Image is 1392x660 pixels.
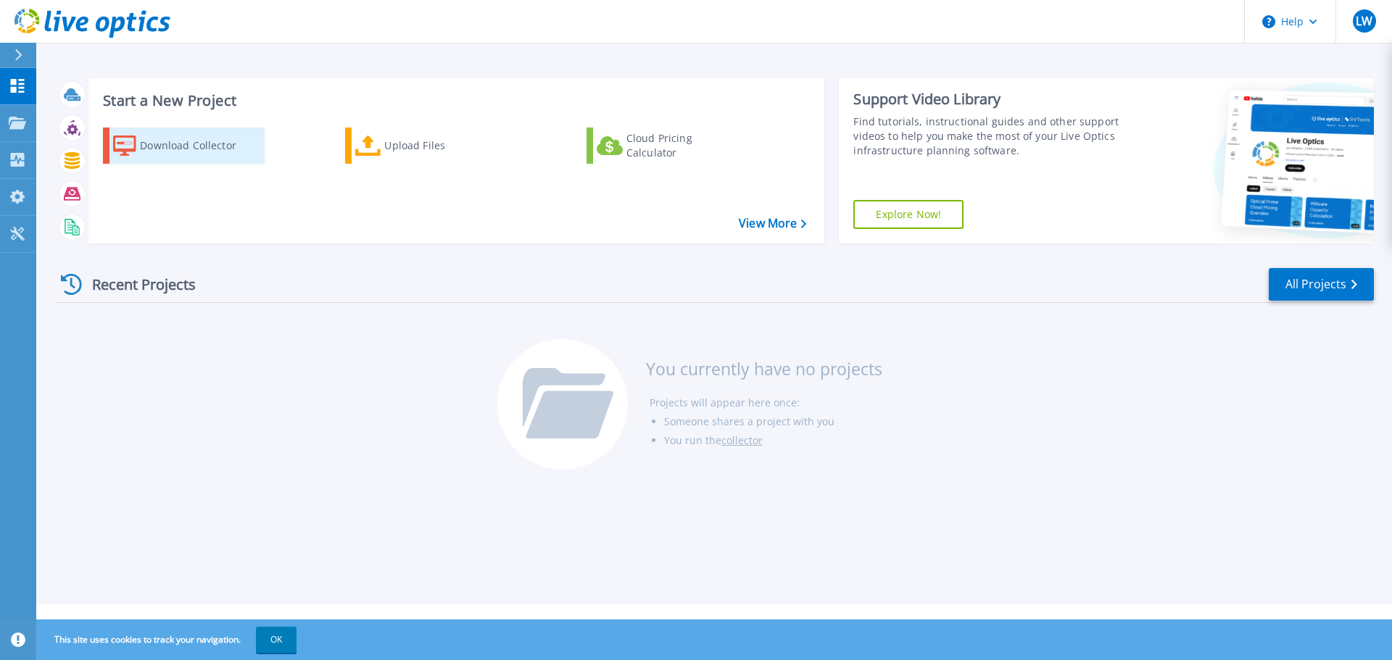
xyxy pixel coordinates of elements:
div: Cloud Pricing Calculator [626,131,742,160]
li: You run the [664,431,882,450]
span: This site uses cookies to track your navigation. [40,627,297,653]
span: LW [1356,15,1372,27]
div: Find tutorials, instructional guides and other support videos to help you make the most of your L... [853,114,1126,158]
a: All Projects [1269,268,1374,301]
button: OK [256,627,297,653]
div: Recent Projects [56,267,215,302]
h3: Start a New Project [103,93,806,109]
h3: You currently have no projects [646,361,882,377]
div: Support Video Library [853,90,1126,109]
div: Upload Files [384,131,500,160]
a: Cloud Pricing Calculator [587,128,748,164]
li: Projects will appear here once: [650,393,882,412]
a: Download Collector [103,128,265,164]
a: Explore Now! [853,200,964,229]
a: Upload Files [345,128,507,164]
a: View More [739,217,806,230]
div: Download Collector [140,131,256,160]
a: collector [721,433,763,447]
li: Someone shares a project with you [664,412,882,431]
